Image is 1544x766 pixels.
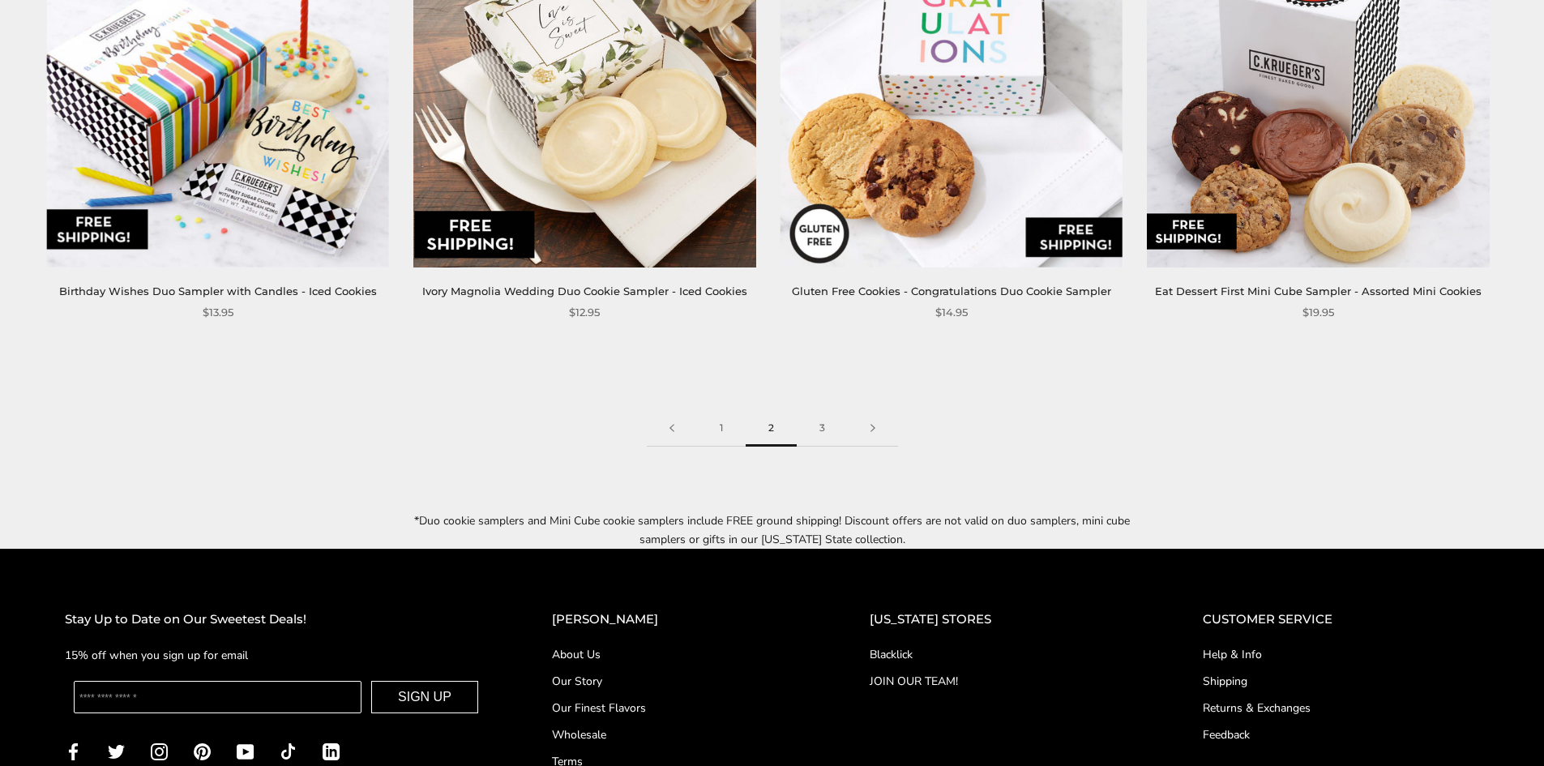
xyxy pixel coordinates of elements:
a: Pinterest [194,742,211,760]
a: Facebook [65,742,82,760]
h2: [PERSON_NAME] [552,610,805,630]
a: Previous page [647,410,697,447]
a: 3 [797,410,848,447]
a: Blacklick [870,646,1138,663]
a: YouTube [237,742,254,760]
h2: Stay Up to Date on Our Sweetest Deals! [65,610,487,630]
a: LinkedIn [323,742,340,760]
a: Returns & Exchanges [1203,700,1479,717]
a: Ivory Magnolia Wedding Duo Cookie Sampler - Iced Cookies [422,285,747,297]
iframe: Sign Up via Text for Offers [13,704,168,753]
a: Instagram [151,742,168,760]
h2: CUSTOMER SERVICE [1203,610,1479,630]
a: Wholesale [552,726,805,743]
a: Shipping [1203,673,1479,690]
a: Birthday Wishes Duo Sampler with Candles - Iced Cookies [59,285,377,297]
p: *Duo cookie samplers and Mini Cube cookie samplers include FREE ground shipping! Discount offers ... [400,511,1145,549]
span: 2 [746,410,797,447]
a: TikTok [280,742,297,760]
span: $19.95 [1302,304,1334,321]
a: Eat Dessert First Mini Cube Sampler - Assorted Mini Cookies [1155,285,1482,297]
a: Twitter [108,742,125,760]
button: SIGN UP [371,681,478,713]
span: $13.95 [203,304,233,321]
a: JOIN OUR TEAM! [870,673,1138,690]
span: $14.95 [935,304,968,321]
p: 15% off when you sign up for email [65,646,487,665]
a: Next page [848,410,898,447]
a: Our Finest Flavors [552,700,805,717]
a: About Us [552,646,805,663]
a: Gluten Free Cookies - Congratulations Duo Cookie Sampler [792,285,1111,297]
a: Help & Info [1203,646,1479,663]
h2: [US_STATE] STORES [870,610,1138,630]
a: Feedback [1203,726,1479,743]
span: $12.95 [569,304,600,321]
a: 1 [697,410,746,447]
a: Our Story [552,673,805,690]
input: Enter your email [74,681,361,713]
